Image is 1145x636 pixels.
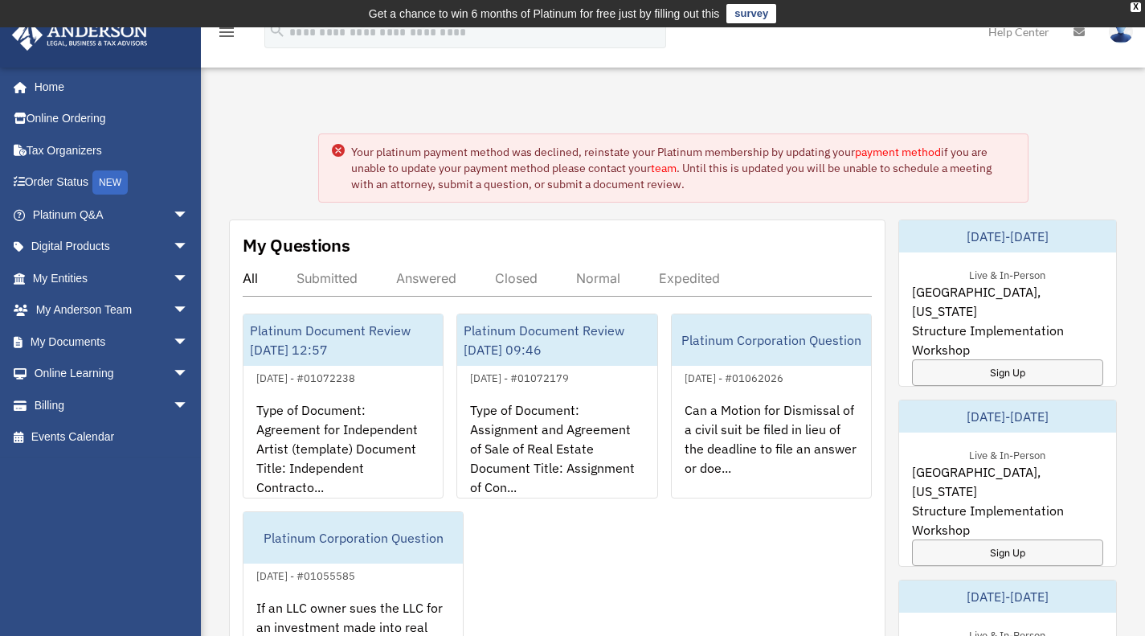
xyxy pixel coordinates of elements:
[11,199,213,231] a: Platinum Q&Aarrow_drop_down
[456,314,657,499] a: Platinum Document Review [DATE] 09:46[DATE] - #01072179Type of Document: Assignment and Agreement...
[672,368,796,385] div: [DATE] - #01062026
[11,421,213,453] a: Events Calendar
[396,270,456,286] div: Answered
[243,233,350,257] div: My Questions
[11,231,213,263] a: Digital Productsarrow_drop_down
[457,388,656,513] div: Type of Document: Assignment and Agreement of Sale of Real Estate Document Title: Assignment of C...
[672,388,871,513] div: Can a Motion for Dismissal of a civil suit be filed in lieu of the deadline to file an answer or ...
[899,400,1116,433] div: [DATE]-[DATE]
[92,170,128,195] div: NEW
[11,326,213,358] a: My Documentsarrow_drop_down
[671,314,872,499] a: Platinum Corporation Question[DATE] - #01062026Can a Motion for Dismissal of a civil suit be file...
[912,282,1103,321] span: [GEOGRAPHIC_DATA], [US_STATE]
[672,314,871,366] div: Platinum Corporation Question
[457,314,656,366] div: Platinum Document Review [DATE] 09:46
[243,512,463,564] div: Platinum Corporation Question
[956,445,1058,462] div: Live & In-Person
[173,358,205,391] span: arrow_drop_down
[912,540,1103,566] a: Sign Up
[11,71,205,103] a: Home
[7,19,153,51] img: Anderson Advisors Platinum Portal
[912,462,1103,501] span: [GEOGRAPHIC_DATA], [US_STATE]
[243,566,368,583] div: [DATE] - #01055585
[11,294,213,326] a: My Anderson Teamarrow_drop_down
[243,388,443,513] div: Type of Document: Agreement for Independent Artist (template) Document Title: Independent Contrac...
[369,4,720,23] div: Get a chance to win 6 months of Platinum for free just by filling out this
[217,23,236,42] i: menu
[243,314,443,366] div: Platinum Document Review [DATE] 12:57
[11,166,213,199] a: Order StatusNEW
[1109,20,1133,43] img: User Pic
[11,358,213,390] a: Online Learningarrow_drop_down
[912,321,1103,359] span: Structure Implementation Workshop
[268,22,286,39] i: search
[659,270,720,286] div: Expedited
[173,294,205,327] span: arrow_drop_down
[11,134,213,166] a: Tax Organizers
[173,389,205,422] span: arrow_drop_down
[11,262,213,294] a: My Entitiesarrow_drop_down
[217,28,236,42] a: menu
[899,220,1116,252] div: [DATE]-[DATE]
[956,265,1058,282] div: Live & In-Person
[457,368,582,385] div: [DATE] - #01072179
[11,103,213,135] a: Online Ordering
[912,501,1103,540] span: Structure Implementation Workshop
[173,262,205,295] span: arrow_drop_down
[173,326,205,359] span: arrow_drop_down
[726,4,776,23] a: survey
[243,270,258,286] div: All
[296,270,358,286] div: Submitted
[576,270,620,286] div: Normal
[173,231,205,264] span: arrow_drop_down
[11,389,213,421] a: Billingarrow_drop_down
[855,145,941,159] a: payment method
[243,314,444,499] a: Platinum Document Review [DATE] 12:57[DATE] - #01072238Type of Document: Agreement for Independen...
[351,144,1015,192] div: Your platinum payment method was declined, reinstate your Platinum membership by updating your if...
[243,368,368,385] div: [DATE] - #01072238
[899,581,1116,613] div: [DATE]-[DATE]
[651,161,677,175] a: team
[173,199,205,232] span: arrow_drop_down
[912,359,1103,386] a: Sign Up
[495,270,538,286] div: Closed
[1131,2,1141,12] div: close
